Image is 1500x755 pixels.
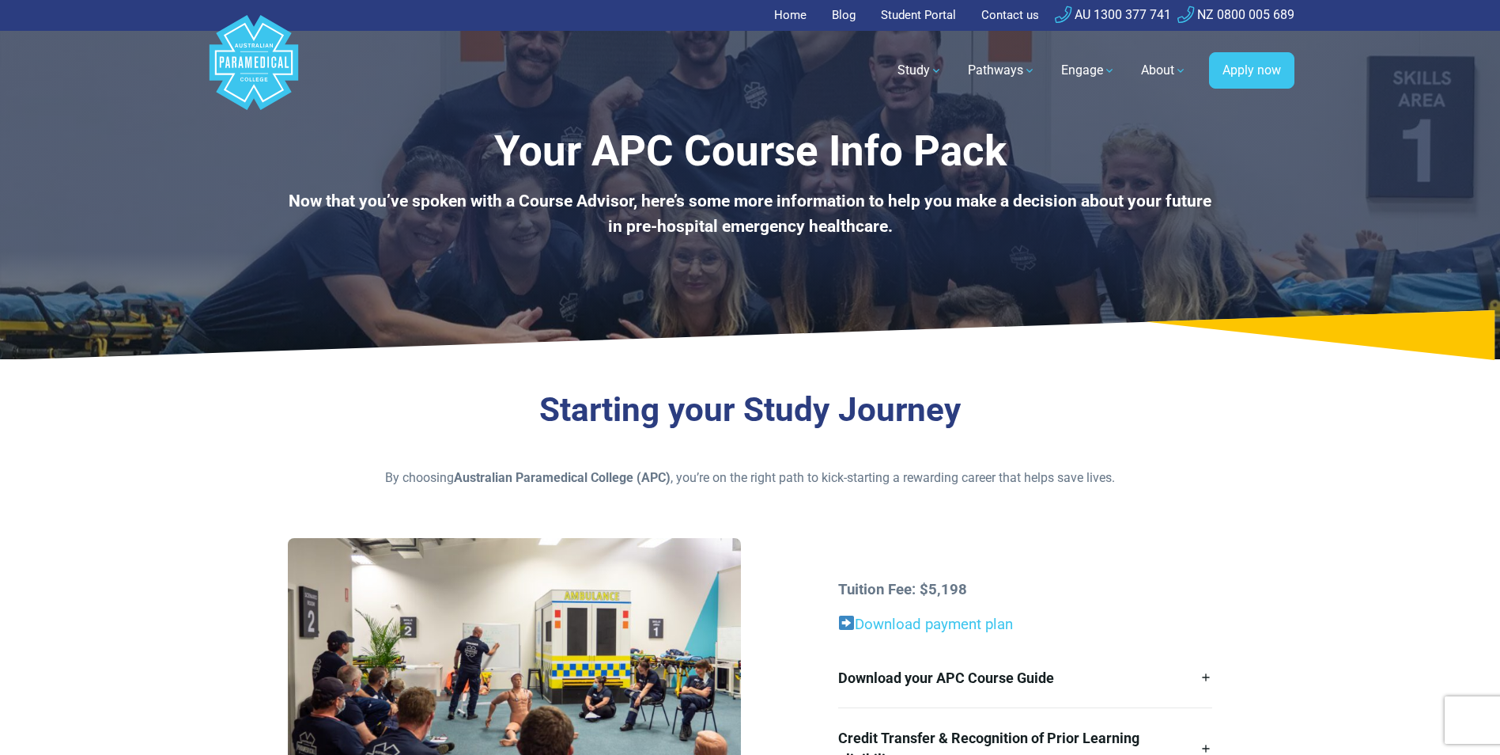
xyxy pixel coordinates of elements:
[1132,48,1196,93] a: About
[1052,48,1125,93] a: Engage
[839,616,854,631] img: ➡️
[454,470,671,485] strong: Australian Paramedical College (APC)
[838,581,967,598] strong: Tuition Fee: $5,198
[888,48,952,93] a: Study
[1209,52,1294,89] a: Apply now
[1055,7,1171,22] a: AU 1300 377 741
[855,616,1013,633] a: Download payment plan
[288,390,1213,431] h3: Starting your Study Journey
[288,127,1213,176] h1: Your APC Course Info Pack
[289,192,1211,236] b: Now that you’ve spoken with a Course Advisor, here’s some more information to help you make a dec...
[206,31,301,111] a: Australian Paramedical College
[838,648,1212,708] a: Download your APC Course Guide
[958,48,1045,93] a: Pathways
[288,469,1213,488] p: By choosing , you’re on the right path to kick-starting a rewarding career that helps save lives.
[1177,7,1294,22] a: NZ 0800 005 689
